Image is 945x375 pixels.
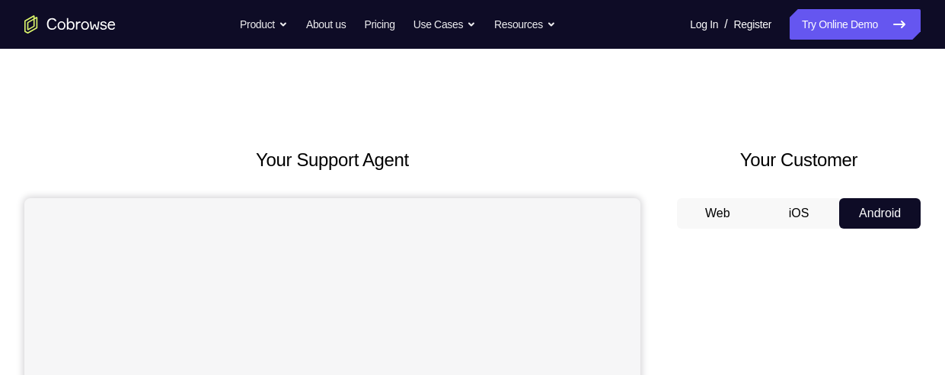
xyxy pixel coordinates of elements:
a: About us [306,9,346,40]
a: Try Online Demo [790,9,921,40]
button: Resources [494,9,556,40]
button: Product [240,9,288,40]
button: Use Cases [413,9,476,40]
button: Android [839,198,921,229]
a: Log In [690,9,718,40]
h2: Your Customer [677,146,921,174]
a: Pricing [364,9,394,40]
a: Go to the home page [24,15,116,34]
button: Web [677,198,758,229]
button: iOS [758,198,840,229]
span: / [724,15,727,34]
h2: Your Support Agent [24,146,640,174]
a: Register [734,9,771,40]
